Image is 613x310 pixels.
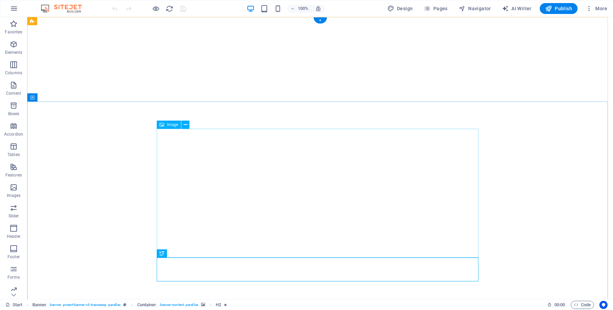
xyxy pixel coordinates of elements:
button: AI Writer [499,3,534,14]
i: This element contains a background [201,303,205,307]
img: Editor Logo [39,4,90,13]
nav: breadcrumb [32,301,227,309]
span: AI Writer [502,5,532,12]
i: Reload page [166,5,173,13]
span: : [559,302,560,307]
div: + [313,17,327,24]
button: Navigator [456,3,494,14]
p: Slider [9,213,19,219]
p: Favorites [5,29,22,35]
p: Elements [5,50,22,55]
span: Publish [545,5,572,12]
p: Header [7,234,20,239]
span: Navigator [459,5,491,12]
span: Click to select. Double-click to edit [32,301,47,309]
button: Click here to leave preview mode and continue editing [152,4,160,13]
button: Usercentrics [599,301,608,309]
span: . banner .preset-banner-v3-transaway .parallax [49,301,121,309]
p: Footer [7,254,20,260]
span: 00 00 [554,301,565,309]
button: reload [165,4,173,13]
p: Tables [7,152,20,157]
button: More [583,3,610,14]
h6: Session time [547,301,565,309]
button: Pages [421,3,450,14]
h6: 100% [297,4,308,13]
span: Pages [424,5,447,12]
span: Image [167,123,178,127]
span: Design [387,5,413,12]
span: More [586,5,607,12]
button: 100% [287,4,311,13]
p: Content [6,91,21,96]
span: . banner-content .parallax [159,301,198,309]
button: Design [385,3,416,14]
p: Images [7,193,21,198]
i: On resize automatically adjust zoom level to fit chosen device. [315,5,321,12]
i: This element is a customizable preset [123,303,126,307]
button: Publish [540,3,578,14]
p: Columns [5,70,22,76]
p: Accordion [4,131,23,137]
span: Click to select. Double-click to edit [137,301,156,309]
div: Design (Ctrl+Alt+Y) [385,3,416,14]
p: Features [5,172,22,178]
p: Forms [7,275,20,280]
a: Click to cancel selection. Double-click to open Pages [5,301,22,309]
i: Element contains an animation [224,303,227,307]
button: Code [571,301,594,309]
p: Boxes [8,111,19,117]
span: Code [574,301,591,309]
span: Click to select. Double-click to edit [216,301,221,309]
